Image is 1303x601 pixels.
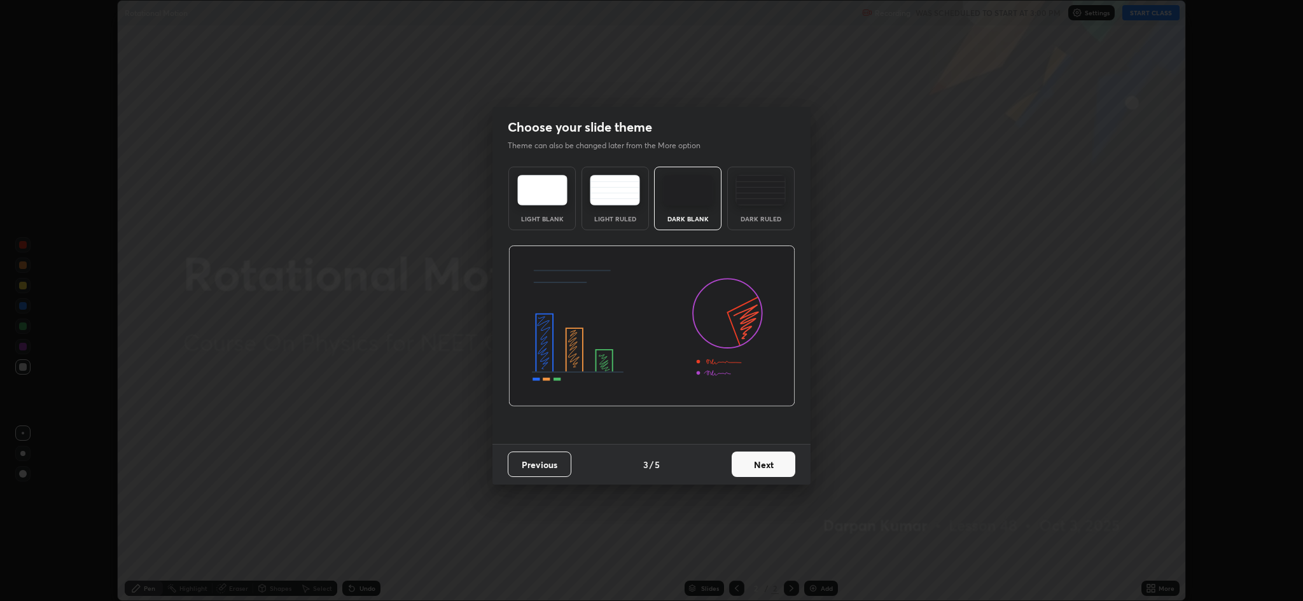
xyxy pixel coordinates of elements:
h4: 5 [655,458,660,471]
div: Dark Blank [662,216,713,222]
h4: 3 [643,458,648,471]
img: darkTheme.f0cc69e5.svg [663,175,713,205]
button: Previous [508,452,571,477]
button: Next [732,452,795,477]
div: Dark Ruled [735,216,786,222]
h2: Choose your slide theme [508,119,652,135]
img: darkThemeBanner.d06ce4a2.svg [508,245,795,407]
div: Light Blank [517,216,568,222]
img: lightTheme.e5ed3b09.svg [517,175,568,205]
h4: / [650,458,653,471]
div: Light Ruled [590,216,641,222]
img: darkRuledTheme.de295e13.svg [735,175,786,205]
img: lightRuledTheme.5fabf969.svg [590,175,640,205]
p: Theme can also be changed later from the More option [508,140,714,151]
